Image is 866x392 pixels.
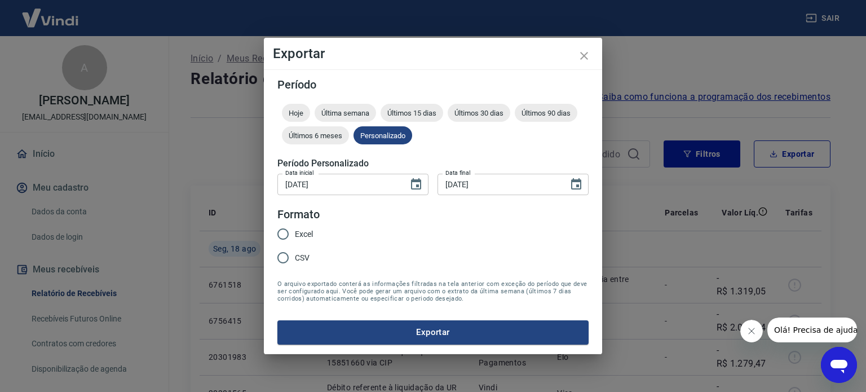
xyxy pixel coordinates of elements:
input: DD/MM/YYYY [438,174,560,195]
span: Hoje [282,109,310,117]
div: Últimos 6 meses [282,126,349,144]
button: Exportar [277,320,589,344]
label: Data inicial [285,169,314,177]
span: Últimos 30 dias [448,109,510,117]
legend: Formato [277,206,320,223]
span: Últimos 90 dias [515,109,577,117]
span: Últimos 6 meses [282,131,349,140]
button: Choose date, selected date is 18 de ago de 2025 [565,173,587,196]
span: CSV [295,252,310,264]
span: Últimos 15 dias [381,109,443,117]
h5: Período Personalizado [277,158,589,169]
div: Personalizado [354,126,412,144]
h5: Período [277,79,589,90]
button: Choose date, selected date is 16 de ago de 2025 [405,173,427,196]
iframe: Botão para abrir a janela de mensagens [821,347,857,383]
span: Olá! Precisa de ajuda? [7,8,95,17]
div: Hoje [282,104,310,122]
label: Data final [445,169,471,177]
h4: Exportar [273,47,593,60]
iframe: Fechar mensagem [740,320,763,342]
div: Últimos 90 dias [515,104,577,122]
div: Últimos 30 dias [448,104,510,122]
span: Última semana [315,109,376,117]
span: Excel [295,228,313,240]
iframe: Mensagem da empresa [767,318,857,342]
div: Última semana [315,104,376,122]
div: Últimos 15 dias [381,104,443,122]
span: O arquivo exportado conterá as informações filtradas na tela anterior com exceção do período que ... [277,280,589,302]
input: DD/MM/YYYY [277,174,400,195]
span: Personalizado [354,131,412,140]
button: close [571,42,598,69]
